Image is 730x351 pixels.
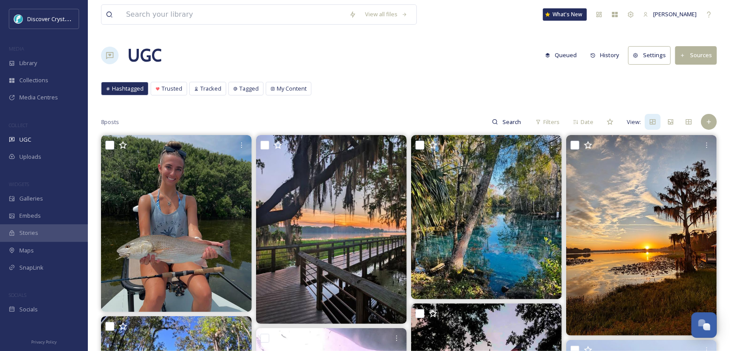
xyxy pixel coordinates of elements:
[31,339,57,345] span: Privacy Policy
[127,42,162,69] a: UGC
[162,84,182,93] span: Trusted
[566,135,717,336] img: 504008934_17994756923803619_235813427830134384_n.jpg
[277,84,307,93] span: My Content
[101,118,119,126] span: 8 posts
[200,84,221,93] span: Tracked
[19,153,41,161] span: Uploads
[14,15,23,23] img: download.jpeg
[9,292,26,298] span: SOCIALS
[101,135,252,312] img: 503173937_18094954402577906_5575518413038324100_n.jpg
[627,118,641,126] span: View:
[122,5,345,24] input: Search your library
[628,46,671,64] button: Settings
[19,263,43,272] span: SnapLink
[675,46,717,64] button: Sources
[19,93,58,102] span: Media Centres
[19,246,34,255] span: Maps
[112,84,144,93] span: Hashtagged
[19,229,38,237] span: Stories
[27,15,115,23] span: Discover Crystal River [US_STATE]
[586,47,629,64] a: History
[9,122,28,128] span: COLLECT
[19,212,41,220] span: Embeds
[586,47,624,64] button: History
[639,6,701,23] a: [PERSON_NAME]
[411,135,562,299] img: 500238539_18513817573005330_6524480919816016323_n.jpg
[19,194,43,203] span: Galleries
[628,46,675,64] a: Settings
[19,135,31,144] span: UGC
[9,181,29,187] span: WIDGETS
[653,10,697,18] span: [PERSON_NAME]
[543,8,587,21] a: What's New
[256,135,407,324] img: 499829683_17989993355803619_5177505382749154053_n.jpg
[581,118,593,126] span: Date
[498,113,527,131] input: Search
[19,76,48,84] span: Collections
[541,47,586,64] a: Queued
[541,47,582,64] button: Queued
[691,312,717,338] button: Open Chat
[19,59,37,67] span: Library
[543,118,560,126] span: Filters
[9,45,24,52] span: MEDIA
[239,84,259,93] span: Tagged
[361,6,412,23] a: View all files
[31,336,57,347] a: Privacy Policy
[19,305,38,314] span: Socials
